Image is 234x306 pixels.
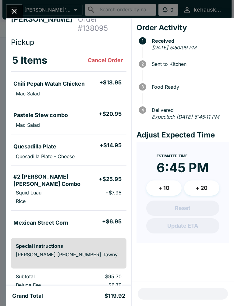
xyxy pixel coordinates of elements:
[149,107,229,113] span: Delivered
[6,5,22,18] button: Close
[16,190,41,196] p: Squid Luau
[16,198,26,204] p: Rice
[13,80,85,87] h5: Chili Pepah Watah Chicken
[141,108,144,112] text: 4
[16,282,71,288] p: Beluga Fee
[142,38,144,43] text: 1
[152,44,196,51] em: [DATE] 5:50:09 PM
[146,180,182,196] button: + 10
[99,176,122,183] h5: + $25.95
[85,54,125,66] button: Cancel Order
[11,38,34,47] span: Pickup
[16,243,122,249] h6: Special Instructions
[16,251,122,258] p: [PERSON_NAME] [PHONE_NUMBER] Tawny
[11,49,126,233] table: orders table
[105,292,125,300] h5: $119.92
[149,38,229,44] span: Received
[13,173,99,188] h5: #2 [PERSON_NAME] [PERSON_NAME] Combo
[13,143,56,150] h5: Quesadilla Plate
[141,62,144,66] text: 2
[16,122,40,128] p: Mac Salad
[184,180,219,196] button: + 20
[99,79,122,86] h5: + $18.95
[141,84,144,89] text: 3
[13,112,68,119] h5: Pastele Stew combo
[78,15,126,33] h4: Order # 138095
[12,54,47,66] h3: 5 Items
[16,91,40,97] p: Mac Salad
[81,273,121,279] p: $95.70
[100,142,122,149] h5: + $14.95
[12,292,43,300] h5: Grand Total
[81,282,121,288] p: $6.70
[102,218,122,225] h5: + $6.95
[152,114,219,120] em: Expected: [DATE] 6:45:11 PM
[149,84,229,90] span: Food Ready
[149,61,229,67] span: Sent to Kitchen
[157,160,209,176] time: 6:45 PM
[16,273,71,279] p: Subtotal
[136,130,229,140] h4: Adjust Expected Time
[13,219,68,226] h5: Mexican Street Corn
[157,154,187,158] span: Estimated Time
[99,110,122,118] h5: + $20.95
[16,153,75,159] p: Quesadilla Plate - Cheese
[11,15,78,33] h4: [PERSON_NAME]
[136,23,229,32] h4: Order Activity
[105,190,122,196] p: + $7.95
